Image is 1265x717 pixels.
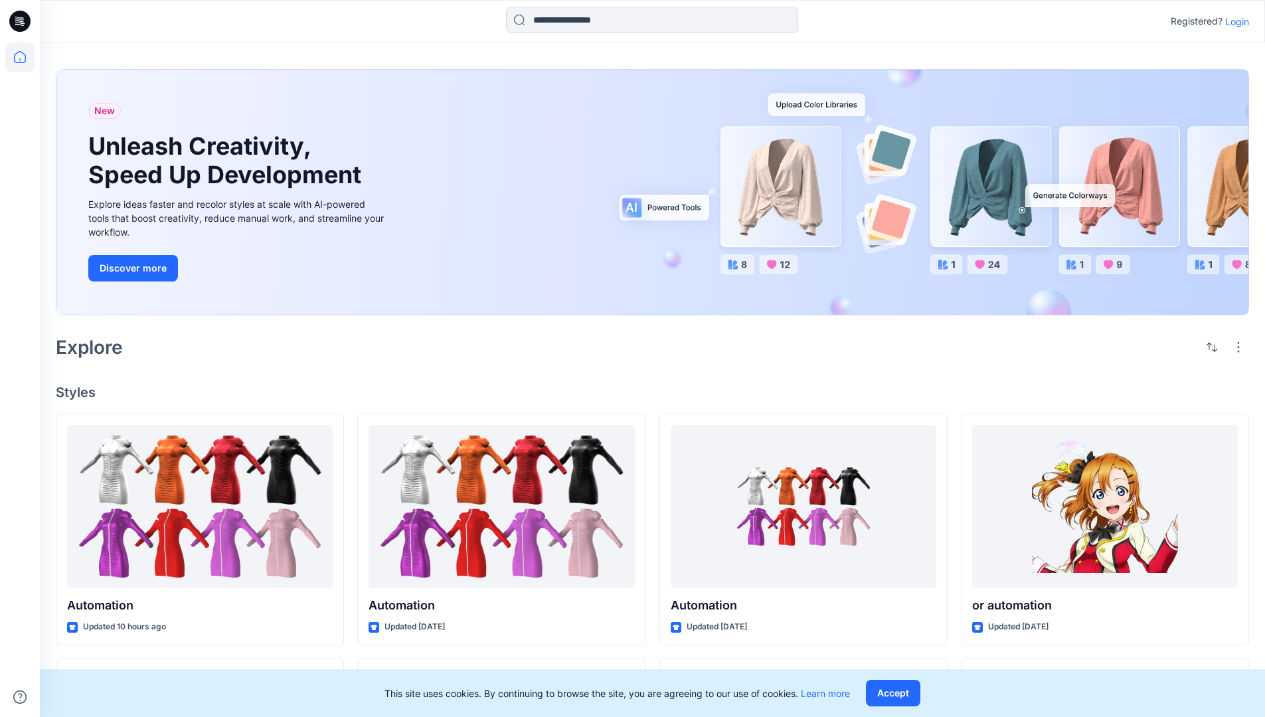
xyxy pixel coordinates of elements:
[671,596,936,615] p: Automation
[671,425,936,589] a: Automation
[88,255,178,281] button: Discover more
[83,620,166,634] p: Updated 10 hours ago
[88,132,367,189] h1: Unleash Creativity, Speed Up Development
[972,425,1238,589] a: or automation
[56,337,123,358] h2: Explore
[988,620,1049,634] p: Updated [DATE]
[88,255,387,281] a: Discover more
[67,425,333,589] a: Automation
[801,688,850,699] a: Learn more
[56,384,1249,400] h4: Styles
[67,596,333,615] p: Automation
[972,596,1238,615] p: or automation
[1171,13,1223,29] p: Registered?
[369,596,634,615] p: Automation
[384,620,445,634] p: Updated [DATE]
[866,680,920,706] button: Accept
[369,425,634,589] a: Automation
[687,620,747,634] p: Updated [DATE]
[1225,15,1249,29] p: Login
[384,686,850,700] p: This site uses cookies. By continuing to browse the site, you are agreeing to our use of cookies.
[88,197,387,239] div: Explore ideas faster and recolor styles at scale with AI-powered tools that boost creativity, red...
[94,103,115,119] span: New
